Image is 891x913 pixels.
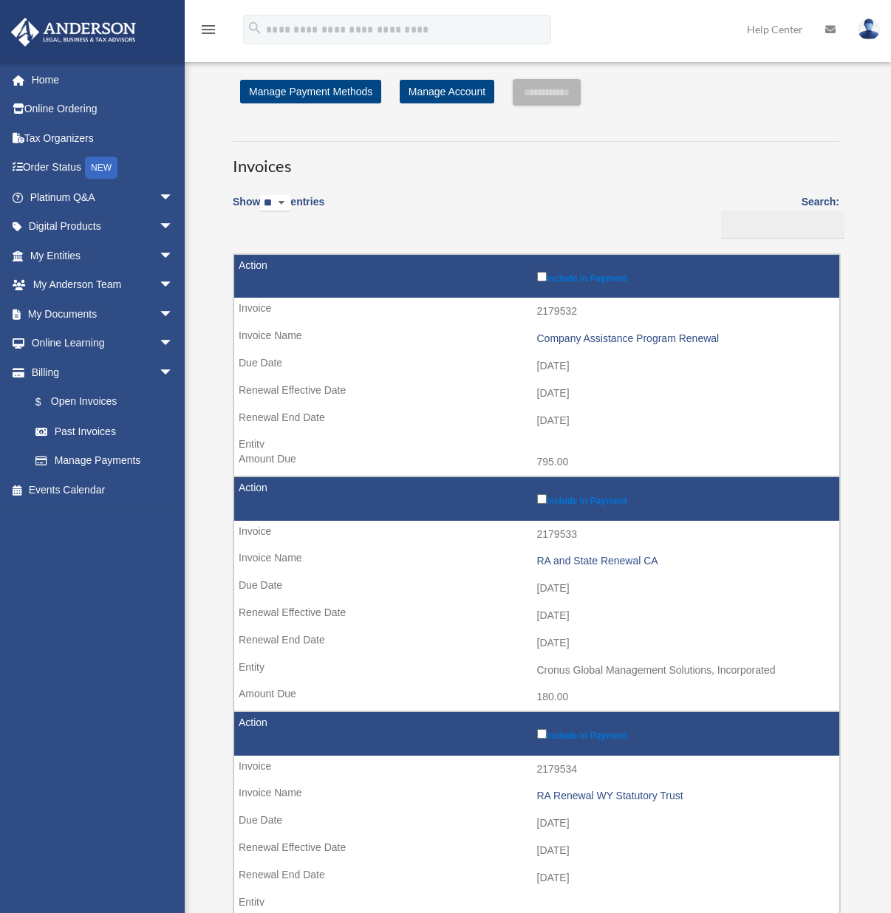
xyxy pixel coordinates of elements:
[234,575,839,603] td: [DATE]
[159,241,188,271] span: arrow_drop_down
[537,729,547,739] input: Include in Payment
[537,494,547,504] input: Include in Payment
[537,272,547,281] input: Include in Payment
[537,332,833,345] div: Company Assistance Program Renewal
[234,380,839,408] td: [DATE]
[537,269,833,284] label: Include in Payment
[159,299,188,329] span: arrow_drop_down
[21,387,181,417] a: $Open Invoices
[10,95,196,124] a: Online Ordering
[159,329,188,359] span: arrow_drop_down
[10,241,196,270] a: My Entitiesarrow_drop_down
[260,195,290,212] select: Showentries
[10,65,196,95] a: Home
[234,521,839,549] td: 2179533
[7,18,140,47] img: Anderson Advisors Platinum Portal
[234,407,839,435] td: [DATE]
[159,270,188,301] span: arrow_drop_down
[21,446,188,476] a: Manage Payments
[199,21,217,38] i: menu
[537,555,833,567] div: RA and State Renewal CA
[233,141,839,178] h3: Invoices
[400,80,494,103] a: Manage Account
[234,683,839,711] td: 180.00
[10,270,196,300] a: My Anderson Teamarrow_drop_down
[721,211,844,239] input: Search:
[233,193,324,227] label: Show entries
[234,657,839,685] td: Cronus Global Management Solutions, Incorporated
[159,212,188,242] span: arrow_drop_down
[159,182,188,213] span: arrow_drop_down
[10,123,196,153] a: Tax Organizers
[234,448,839,476] td: 795.00
[10,182,196,212] a: Platinum Q&Aarrow_drop_down
[10,358,188,387] a: Billingarrow_drop_down
[199,26,217,38] a: menu
[537,491,833,506] label: Include in Payment
[716,193,839,239] label: Search:
[85,157,117,179] div: NEW
[10,299,196,329] a: My Documentsarrow_drop_down
[234,352,839,380] td: [DATE]
[234,864,839,892] td: [DATE]
[10,212,196,242] a: Digital Productsarrow_drop_down
[10,475,196,505] a: Events Calendar
[234,629,839,657] td: [DATE]
[240,80,381,103] a: Manage Payment Methods
[234,837,839,865] td: [DATE]
[247,20,263,36] i: search
[44,393,51,411] span: $
[537,726,833,741] label: Include in Payment
[10,329,196,358] a: Online Learningarrow_drop_down
[858,18,880,40] img: User Pic
[234,298,839,326] td: 2179532
[234,602,839,630] td: [DATE]
[159,358,188,388] span: arrow_drop_down
[10,153,196,183] a: Order StatusNEW
[537,790,833,802] div: RA Renewal WY Statutory Trust
[234,810,839,838] td: [DATE]
[21,417,188,446] a: Past Invoices
[234,756,839,784] td: 2179534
